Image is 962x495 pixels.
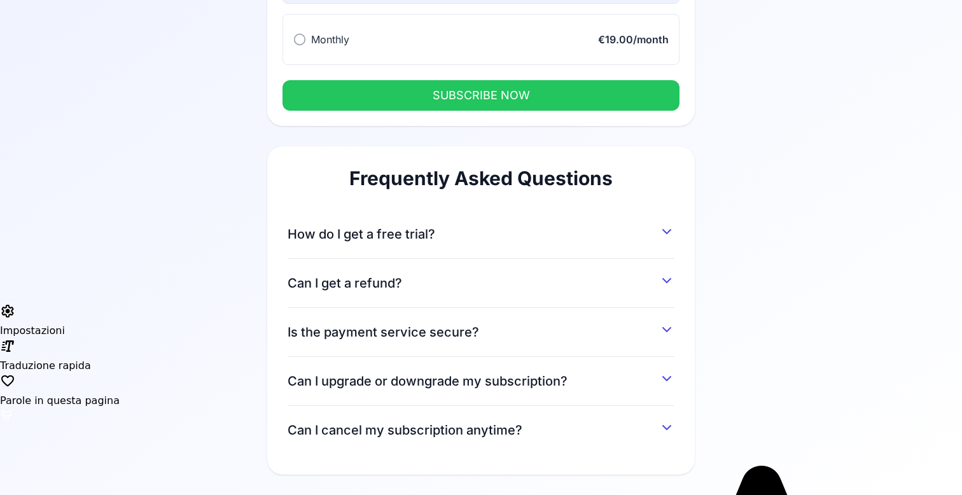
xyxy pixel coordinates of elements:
[288,225,435,243] span: How do I get a free trial?
[311,33,349,46] span: Monthly
[288,274,402,292] span: Can I get a refund?
[288,269,674,292] button: Can I get a refund?
[288,167,674,190] h2: Frequently Asked Questions
[288,220,674,243] button: How do I get a free trial?
[282,80,680,111] button: SUBSCRIBE NOW
[598,32,669,47] div: €19.00/month
[282,14,680,65] button: Monthly€19.00/month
